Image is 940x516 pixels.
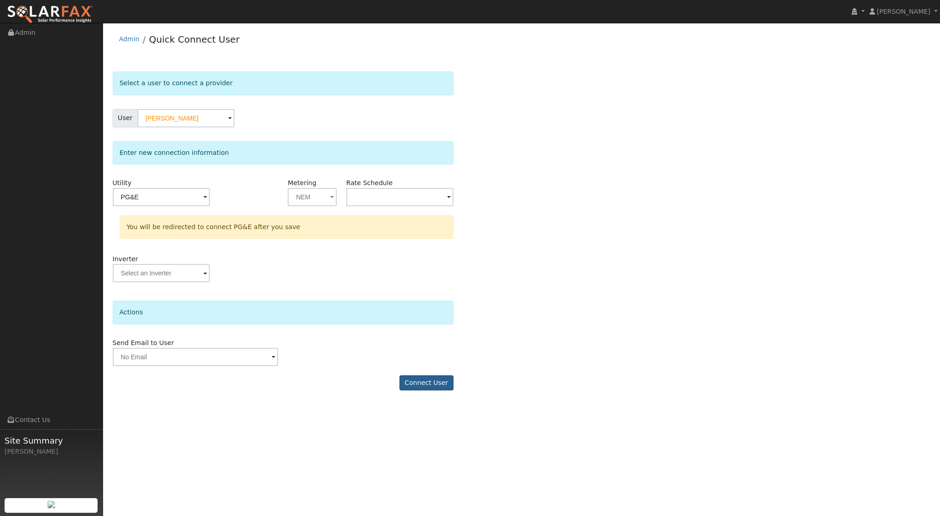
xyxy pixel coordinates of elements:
[137,109,235,127] input: Select a User
[346,178,393,188] label: Rate Schedule
[113,348,279,366] input: No Email
[113,71,454,95] div: Select a user to connect a provider
[288,188,336,206] button: NEM
[149,34,240,45] a: Quick Connect User
[48,501,55,508] img: retrieve
[113,301,454,324] div: Actions
[7,5,93,24] img: SolarFax
[113,109,138,127] span: User
[5,434,98,447] span: Site Summary
[113,141,454,165] div: Enter new connection information
[113,178,131,188] label: Utility
[113,254,138,264] label: Inverter
[5,447,98,456] div: [PERSON_NAME]
[119,35,140,43] a: Admin
[113,188,210,206] input: Select a Utility
[288,178,317,188] label: Metering
[399,375,454,391] button: Connect User
[113,338,174,348] label: Send Email to User
[113,264,210,282] input: Select an Inverter
[120,215,454,239] div: You will be redirected to connect PG&E after you save
[877,8,930,15] span: [PERSON_NAME]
